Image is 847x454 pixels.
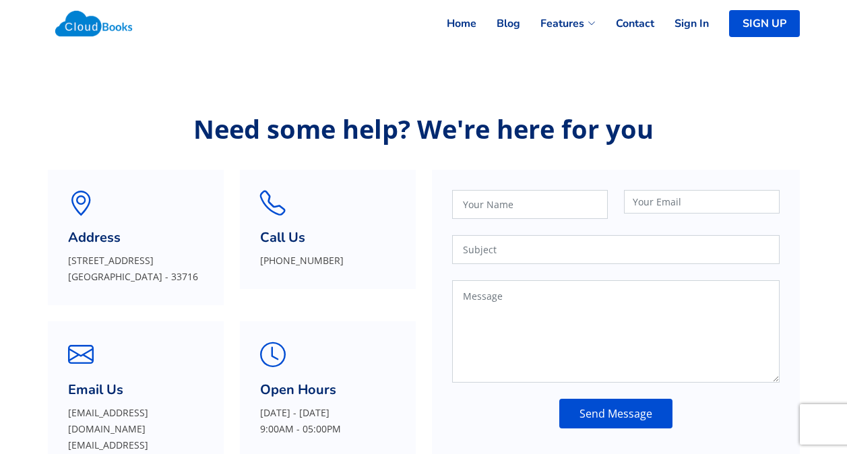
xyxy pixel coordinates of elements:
[68,230,203,246] h3: Address
[260,382,396,398] h3: Open Hours
[68,253,203,285] p: [STREET_ADDRESS] [GEOGRAPHIC_DATA] - 33716
[596,9,654,38] a: Contact
[624,190,780,214] input: Your Email
[48,3,140,44] img: Cloudbooks Logo
[520,9,596,38] a: Features
[427,9,476,38] a: Home
[540,15,584,32] span: Features
[452,190,608,219] input: Your Name
[452,235,780,264] input: Subject
[260,230,396,246] h3: Call Us
[260,405,396,437] p: [DATE] - [DATE] 9:00AM - 05:00PM
[559,399,672,428] button: Send Message
[654,9,709,38] a: Sign In
[476,9,520,38] a: Blog
[68,382,203,398] h3: Email Us
[729,10,800,37] a: SIGN UP
[260,253,396,269] p: [PHONE_NUMBER]
[48,115,800,143] p: Need some help? We're here for you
